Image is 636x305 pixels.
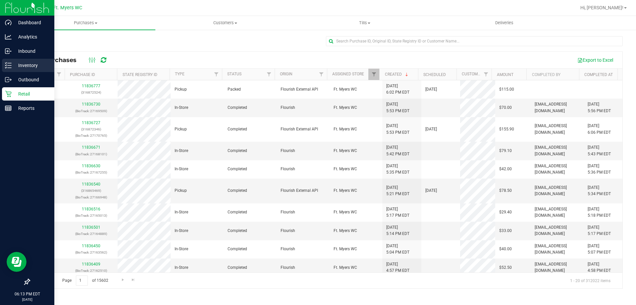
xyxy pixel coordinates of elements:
a: 11836730 [82,102,100,107]
a: Customer [462,72,482,76]
a: Purchases [16,16,155,30]
a: Filter [54,69,65,80]
span: $79.10 [499,148,512,154]
inline-svg: Inventory [5,62,12,69]
span: Hi, [PERSON_NAME]! [580,5,623,10]
span: [DATE] 5:56 PM EDT [588,101,611,114]
span: In-Store [175,148,188,154]
span: In-Store [175,265,188,271]
span: Ft. Myers WC [53,5,82,11]
span: Flourish [281,246,295,252]
span: [DATE] 5:35 PM EDT [386,163,409,176]
a: 11836516 [82,207,100,211]
p: [DATE] [3,297,51,302]
p: (BioTrack: 27167255) [69,169,114,176]
a: State Registry ID [123,72,157,77]
span: [DATE] 5:42 PM EDT [386,144,409,157]
span: [DATE] 4:58 PM EDT [588,261,611,274]
span: All Purchases [34,56,83,64]
a: Filter [368,69,379,80]
span: Ft. Myers WC [334,166,357,172]
span: Tills [295,20,434,26]
span: [EMAIL_ADDRESS][DOMAIN_NAME] [535,101,580,114]
a: Deliveries [435,16,574,30]
span: Completed [228,246,247,252]
span: [DATE] 5:36 PM EDT [588,163,611,176]
span: [DATE] 5:14 PM EDT [386,224,409,237]
span: Flourish [281,166,295,172]
span: Page of 15602 [57,275,114,286]
span: [EMAIL_ADDRESS][DOMAIN_NAME] [535,206,580,219]
inline-svg: Dashboard [5,19,12,26]
span: $115.00 [499,86,514,93]
span: [EMAIL_ADDRESS][DOMAIN_NAME] [535,144,580,157]
span: Completed [228,209,247,215]
iframe: Resource center [7,252,26,272]
p: (BioTrack: 27162510) [69,267,114,274]
span: [DATE] [425,188,437,194]
a: Purchase ID [70,72,95,77]
span: Purchases [16,20,155,26]
span: Completed [228,228,247,234]
span: $52.50 [499,265,512,271]
span: Deliveries [486,20,522,26]
span: $29.40 [499,209,512,215]
span: Flourish [281,148,295,154]
inline-svg: Analytics [5,34,12,40]
a: 11836409 [82,262,100,267]
span: Flourish External API [281,188,318,194]
span: In-Store [175,105,188,111]
span: $33.00 [499,228,512,234]
a: Go to the last page [129,275,138,284]
span: Flourish [281,209,295,215]
span: Completed [228,265,247,271]
a: Created [385,72,409,77]
p: 06:13 PM EDT [3,291,51,297]
p: (316872524) [69,89,114,96]
span: [EMAIL_ADDRESS][DOMAIN_NAME] [535,261,580,274]
p: Inbound [12,47,51,55]
span: [EMAIL_ADDRESS][DOMAIN_NAME] [535,123,580,135]
a: Filter [211,69,222,80]
span: [DATE] 5:53 PM EDT [386,101,409,114]
a: Customers [155,16,295,30]
p: (316865469) [69,188,114,194]
span: Completed [228,188,247,194]
th: Completed By [526,69,579,80]
span: [DATE] 5:17 PM EDT [588,224,611,237]
span: [DATE] 5:04 PM EDT [386,243,409,256]
p: (BioTrack: 27164889) [69,231,114,237]
p: Outbound [12,76,51,84]
span: Packed [228,86,241,93]
inline-svg: Reports [5,105,12,112]
span: [EMAIL_ADDRESS][DOMAIN_NAME] [535,243,580,256]
a: 11836450 [82,244,100,248]
span: $42.00 [499,166,512,172]
input: 1 [76,275,88,286]
p: (BioTrack: 27169509) [69,108,114,114]
p: (BioTrack: 27170765) [69,132,114,139]
span: In-Store [175,228,188,234]
span: [DATE] 6:02 PM EDT [386,83,409,96]
span: Flourish [281,265,295,271]
span: [EMAIL_ADDRESS][DOMAIN_NAME] [535,224,580,237]
a: 11836727 [82,120,100,125]
span: [DATE] 5:43 PM EDT [588,144,611,157]
span: Flourish External API [281,126,318,132]
span: In-Store [175,209,188,215]
span: Completed [228,105,247,111]
inline-svg: Outbound [5,76,12,83]
p: Dashboard [12,19,51,27]
p: Inventory [12,61,51,69]
span: [DATE] 5:18 PM EDT [588,206,611,219]
p: (BioTrack: 27168101) [69,151,114,157]
a: Filter [316,69,327,80]
a: Status [227,72,241,76]
p: Retail [12,90,51,98]
span: Ft. Myers WC [334,126,357,132]
a: Assigned Store [332,72,364,76]
span: Completed [228,148,247,154]
span: [DATE] 5:34 PM EDT [588,185,611,197]
p: (BioTrack: 27163562) [69,249,114,256]
span: Flourish [281,228,295,234]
